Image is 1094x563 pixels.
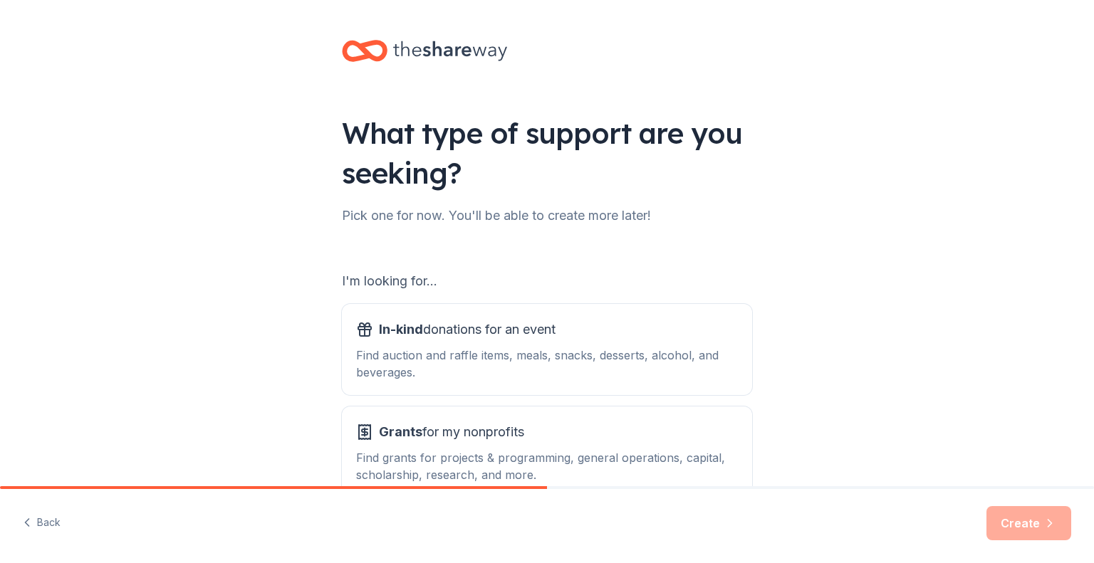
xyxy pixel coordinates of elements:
div: Pick one for now. You'll be able to create more later! [342,204,752,227]
span: In-kind [379,322,423,337]
span: Grants [379,424,422,439]
div: Find auction and raffle items, meals, snacks, desserts, alcohol, and beverages. [356,347,738,381]
button: Grantsfor my nonprofitsFind grants for projects & programming, general operations, capital, schol... [342,406,752,498]
button: In-kinddonations for an eventFind auction and raffle items, meals, snacks, desserts, alcohol, and... [342,304,752,395]
div: What type of support are you seeking? [342,113,752,193]
div: I'm looking for... [342,270,752,293]
span: for my nonprofits [379,421,524,443]
button: Back [23,508,61,538]
div: Find grants for projects & programming, general operations, capital, scholarship, research, and m... [356,449,738,483]
span: donations for an event [379,318,556,341]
